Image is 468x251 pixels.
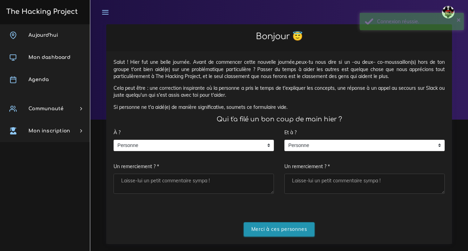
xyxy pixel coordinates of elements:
span: Personne [114,140,263,151]
p: Salut ! Hier fut une belle journée. Avant de commencer cette nouvelle journée,peux-tu nous dire s... [114,59,445,80]
label: Un remerciement ? * [284,160,330,174]
input: Merci à ces personnes [244,222,315,236]
span: Mon inscription [28,128,70,133]
h2: Bonjour 😇 [114,32,445,42]
span: Agenda [28,77,49,82]
img: avatar [442,6,454,18]
button: × [457,16,461,23]
label: Un remerciement ? * [114,160,159,174]
div: Connexion réussie. [377,18,459,25]
p: Si personne ne t'a aidé(e) de manière significative, soumets ce formulaire vide. [114,104,445,111]
span: Communauté [28,106,64,111]
span: Personne [285,140,434,151]
label: Et à ? [284,125,296,140]
p: Cela peut être : une correction inspirante où la personne a pris le temps de t'expliquer les conc... [114,85,445,99]
h3: The Hacking Project [4,8,78,16]
label: À ? [114,125,120,140]
span: Aujourd'hui [28,33,58,38]
span: Mon dashboard [28,55,70,60]
h4: Qui t'a filé un bon coup de main hier ? [114,115,445,123]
